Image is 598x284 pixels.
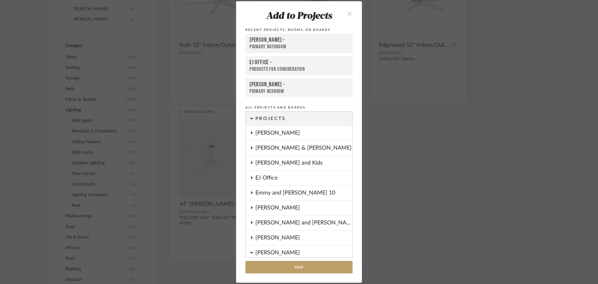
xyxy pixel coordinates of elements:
[255,246,352,257] div: [PERSON_NAME]
[255,186,352,200] div: Emmy and [PERSON_NAME] 10
[255,231,352,245] div: [PERSON_NAME]
[255,156,352,170] div: [PERSON_NAME] and Kids
[255,126,352,140] div: [PERSON_NAME]
[245,105,353,110] div: All Projects and Boards
[249,36,349,44] div: [PERSON_NAME] -
[249,44,349,50] div: Primary Bathroom
[255,201,352,215] div: [PERSON_NAME]
[249,66,349,72] div: Products for Consideration
[245,261,353,274] button: Add
[255,141,352,155] div: [PERSON_NAME] & [PERSON_NAME]
[249,59,349,66] div: EJ Office -
[255,171,352,185] div: EJ Office
[249,88,349,94] div: Primary Bedroom
[249,81,349,88] div: [PERSON_NAME] -
[255,216,352,230] div: [PERSON_NAME] and [PERSON_NAME] -Cottage 10
[245,11,353,22] div: Add to Projects
[245,27,353,33] div: Recent Projects, Rooms, or Boards
[340,7,359,20] button: close
[255,112,352,126] div: Projects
